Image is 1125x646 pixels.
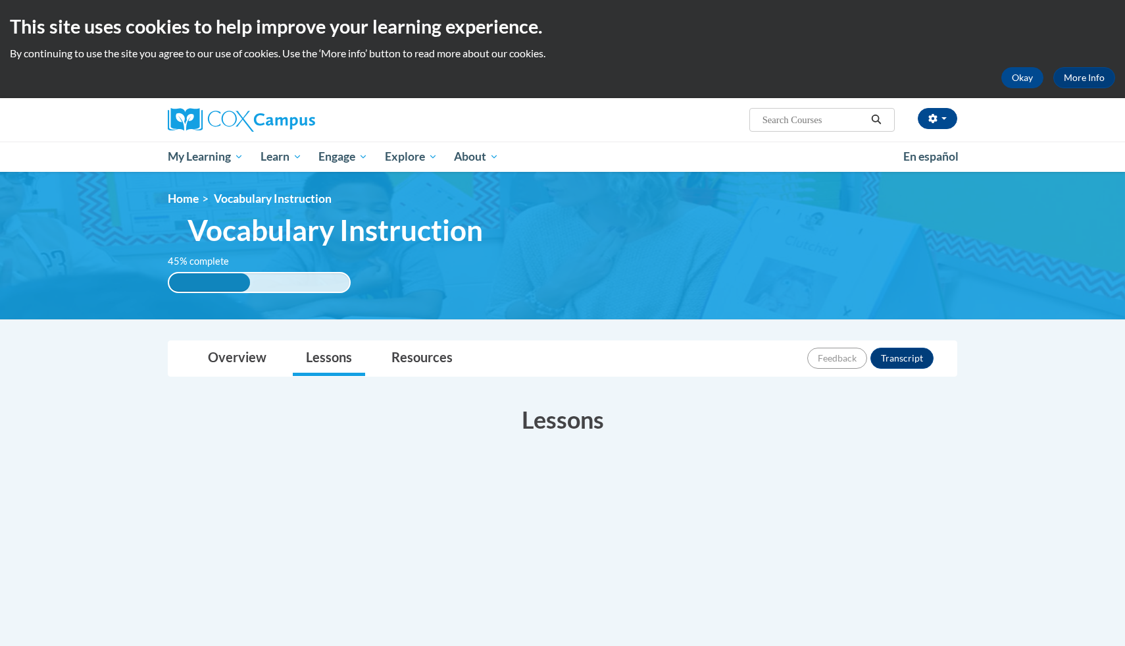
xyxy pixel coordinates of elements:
[168,108,315,132] img: Cox Campus
[214,192,332,205] span: Vocabulary Instruction
[310,142,376,172] a: Engage
[10,13,1115,40] h2: This site uses cookies to help improve your learning experience.
[1001,67,1043,88] button: Okay
[169,273,250,292] div: 45% complete
[761,112,866,128] input: Search Courses
[918,108,957,129] button: Account Settings
[261,149,302,165] span: Learn
[895,143,967,171] a: En español
[168,403,957,436] h3: Lessons
[168,254,243,269] label: 45% complete
[168,108,418,132] a: Cox Campus
[148,142,977,172] div: Main menu
[168,149,243,165] span: My Learning
[866,112,886,128] button: Search
[187,213,483,248] span: Vocabulary Instruction
[318,149,368,165] span: Engage
[870,348,934,369] button: Transcript
[385,149,438,165] span: Explore
[168,192,199,205] a: Home
[903,149,959,163] span: En español
[378,341,466,376] a: Resources
[454,149,499,165] span: About
[252,142,311,172] a: Learn
[376,142,446,172] a: Explore
[446,142,508,172] a: About
[10,46,1115,61] p: By continuing to use the site you agree to our use of cookies. Use the ‘More info’ button to read...
[807,348,867,369] button: Feedback
[159,142,252,172] a: My Learning
[195,341,280,376] a: Overview
[1053,67,1115,88] a: More Info
[293,341,365,376] a: Lessons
